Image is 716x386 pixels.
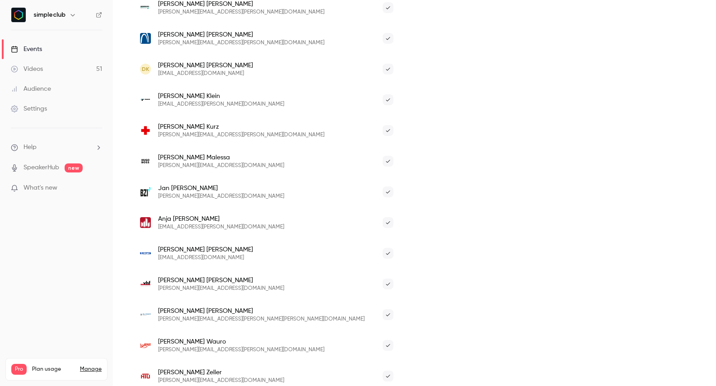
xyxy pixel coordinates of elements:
[158,122,324,131] span: [PERSON_NAME] Kurz
[140,279,151,289] img: vhf.de
[158,245,253,254] span: [PERSON_NAME] [PERSON_NAME]
[11,364,27,375] span: Pro
[140,2,151,13] img: bremskerl.de
[158,214,284,223] span: Anja [PERSON_NAME]
[158,337,324,346] span: [PERSON_NAME] Wauro
[158,184,284,193] span: Jan [PERSON_NAME]
[91,184,102,192] iframe: Noticeable Trigger
[140,309,151,320] img: blaser-group.com
[158,153,284,162] span: [PERSON_NAME] Malessa
[158,70,253,77] span: [EMAIL_ADDRESS][DOMAIN_NAME]
[11,8,26,22] img: simpleclub
[140,33,151,44] img: heilbronn.ihk.de
[158,30,324,39] span: [PERSON_NAME] [PERSON_NAME]
[158,193,284,200] span: [PERSON_NAME][EMAIL_ADDRESS][DOMAIN_NAME]
[23,143,37,152] span: Help
[158,61,253,70] span: [PERSON_NAME] [PERSON_NAME]
[140,217,151,228] img: haertecenter.de
[140,156,151,167] img: hugoboss.com
[158,162,284,169] span: [PERSON_NAME][EMAIL_ADDRESS][DOMAIN_NAME]
[158,377,284,384] span: [PERSON_NAME][EMAIL_ADDRESS][DOMAIN_NAME]
[23,163,59,172] a: SpeakerHub
[140,125,151,136] img: drk-hanau.de
[142,65,149,73] span: DK
[11,104,47,113] div: Settings
[32,366,75,373] span: Plan usage
[158,9,324,16] span: [PERSON_NAME][EMAIL_ADDRESS][PERSON_NAME][DOMAIN_NAME]
[158,346,324,353] span: [PERSON_NAME][EMAIL_ADDRESS][PERSON_NAME][DOMAIN_NAME]
[140,186,151,197] img: bzi-rs.de
[11,143,102,152] li: help-dropdown-opener
[158,223,284,231] span: [EMAIL_ADDRESS][PERSON_NAME][DOMAIN_NAME]
[80,366,102,373] a: Manage
[11,65,43,74] div: Videos
[158,276,284,285] span: [PERSON_NAME] [PERSON_NAME]
[11,45,42,54] div: Events
[158,101,284,108] span: [EMAIL_ADDRESS][PERSON_NAME][DOMAIN_NAME]
[158,316,365,323] span: [PERSON_NAME][EMAIL_ADDRESS][PERSON_NAME][PERSON_NAME][DOMAIN_NAME]
[33,10,66,19] h6: simpleclub
[158,307,365,316] span: [PERSON_NAME] [PERSON_NAME]
[158,131,324,139] span: [PERSON_NAME][EMAIL_ADDRESS][PERSON_NAME][DOMAIN_NAME]
[158,254,253,261] span: [EMAIL_ADDRESS][DOMAIN_NAME]
[158,92,284,101] span: [PERSON_NAME] Klein
[140,340,151,351] img: lbsnacks.com
[158,368,284,377] span: [PERSON_NAME] Zeller
[23,183,57,193] span: What's new
[140,94,151,105] img: tadano.com
[140,371,151,381] img: htu-haertetechnik.de
[158,285,284,292] span: [PERSON_NAME][EMAIL_ADDRESS][DOMAIN_NAME]
[11,84,51,93] div: Audience
[158,39,324,47] span: [PERSON_NAME][EMAIL_ADDRESS][PERSON_NAME][DOMAIN_NAME]
[140,248,151,259] img: aberger.de
[65,163,83,172] span: new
